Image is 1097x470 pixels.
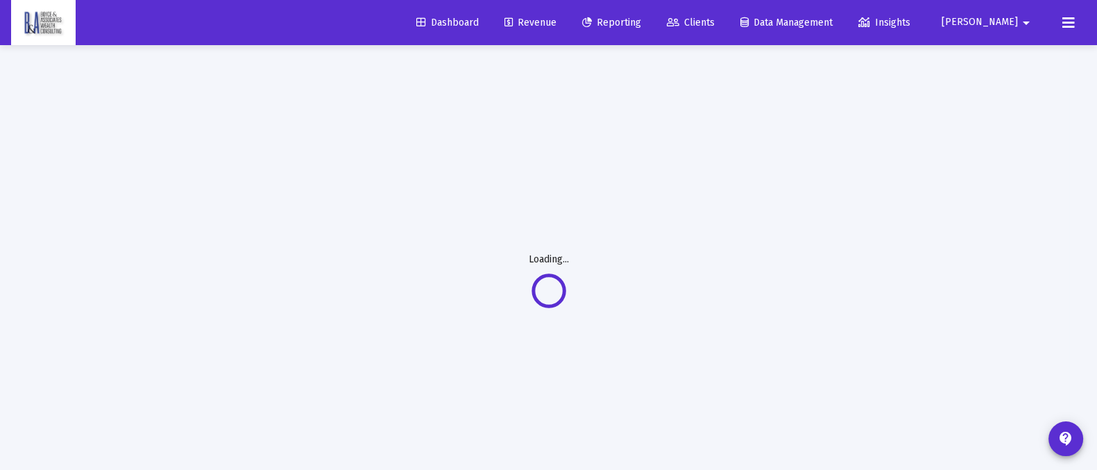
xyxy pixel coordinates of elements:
span: Revenue [504,17,556,28]
mat-icon: contact_support [1057,430,1074,447]
span: Insights [858,17,910,28]
span: Reporting [582,17,641,28]
a: Reporting [571,9,652,37]
a: Revenue [493,9,568,37]
span: Clients [667,17,715,28]
span: Data Management [740,17,833,28]
a: Clients [656,9,726,37]
button: [PERSON_NAME] [925,8,1051,36]
span: Dashboard [416,17,479,28]
img: Dashboard [22,9,65,37]
mat-icon: arrow_drop_down [1018,9,1035,37]
a: Data Management [729,9,844,37]
a: Insights [847,9,921,37]
a: Dashboard [405,9,490,37]
span: [PERSON_NAME] [942,17,1018,28]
